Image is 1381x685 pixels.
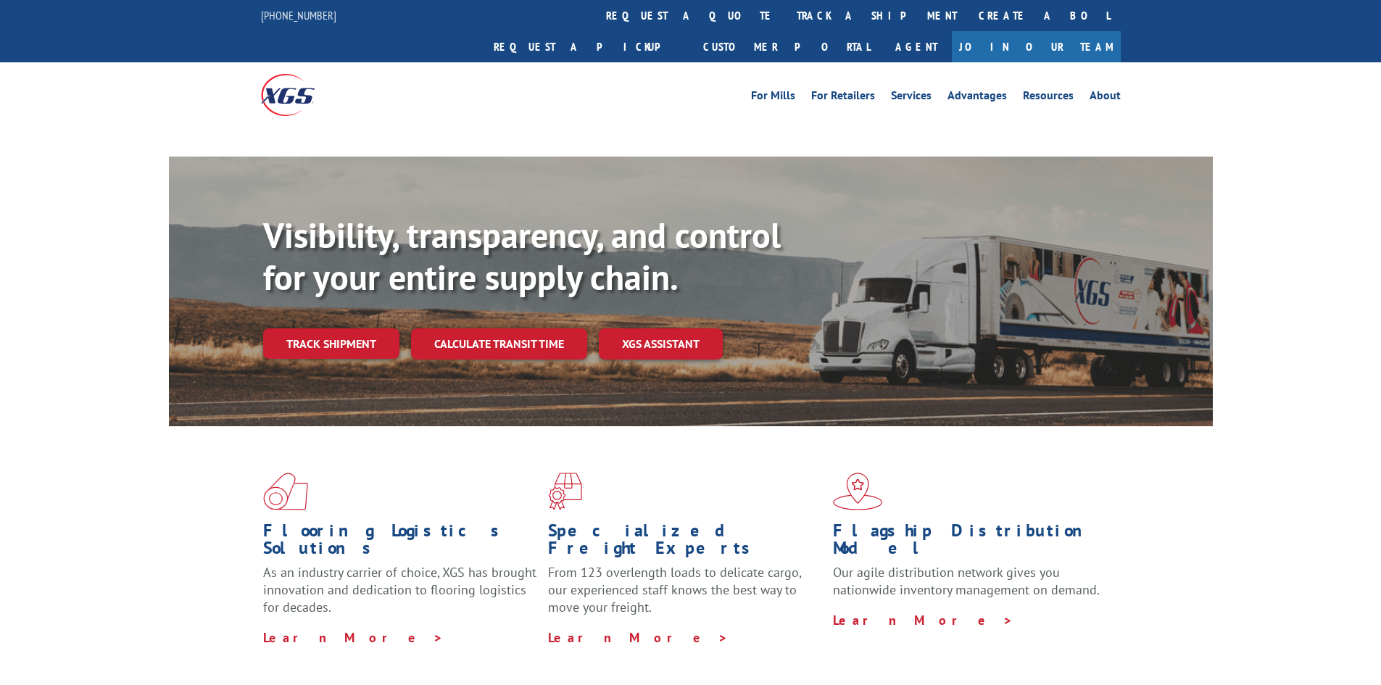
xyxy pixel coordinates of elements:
a: Learn More > [263,629,444,646]
a: For Retailers [811,90,875,106]
img: xgs-icon-focused-on-flooring-red [548,473,582,510]
a: Resources [1023,90,1074,106]
a: Agent [881,31,952,62]
img: xgs-icon-total-supply-chain-intelligence-red [263,473,308,510]
a: Track shipment [263,328,399,359]
a: [PHONE_NUMBER] [261,8,336,22]
a: Join Our Team [952,31,1121,62]
p: From 123 overlength loads to delicate cargo, our experienced staff knows the best way to move you... [548,564,822,628]
a: XGS ASSISTANT [599,328,723,360]
a: Learn More > [833,612,1013,628]
b: Visibility, transparency, and control for your entire supply chain. [263,212,781,299]
a: Learn More > [548,629,729,646]
a: Customer Portal [692,31,881,62]
a: For Mills [751,90,795,106]
h1: Flagship Distribution Model [833,522,1107,564]
a: Request a pickup [483,31,692,62]
img: xgs-icon-flagship-distribution-model-red [833,473,883,510]
a: Advantages [947,90,1007,106]
span: Our agile distribution network gives you nationwide inventory management on demand. [833,564,1100,598]
a: Calculate transit time [411,328,587,360]
a: About [1090,90,1121,106]
h1: Flooring Logistics Solutions [263,522,537,564]
a: Services [891,90,932,106]
h1: Specialized Freight Experts [548,522,822,564]
span: As an industry carrier of choice, XGS has brought innovation and dedication to flooring logistics... [263,564,536,615]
